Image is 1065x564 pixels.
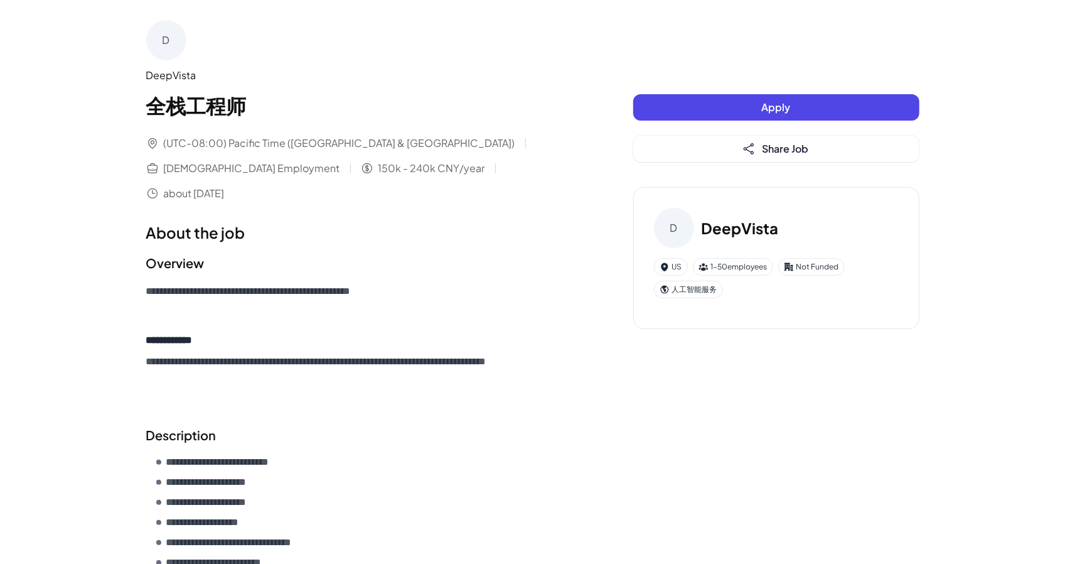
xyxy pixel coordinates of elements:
[654,281,723,298] div: 人工智能服务
[762,100,791,114] span: Apply
[763,142,809,155] span: Share Job
[778,258,845,276] div: Not Funded
[633,94,919,121] button: Apply
[378,161,485,176] span: 150k - 240k CNY/year
[164,161,340,176] span: [DEMOGRAPHIC_DATA] Employment
[654,258,688,276] div: US
[164,186,225,201] span: about [DATE]
[702,217,779,239] h3: DeepVista
[146,68,583,83] div: DeepVista
[654,208,694,248] div: D
[146,20,186,60] div: D
[164,136,515,151] span: (UTC-08:00) Pacific Time ([GEOGRAPHIC_DATA] & [GEOGRAPHIC_DATA])
[633,136,919,162] button: Share Job
[693,258,773,276] div: 1-50 employees
[146,254,583,273] h2: Overview
[146,90,583,121] h1: 全栈工程师
[146,221,583,244] h1: About the job
[146,426,583,445] h2: Description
